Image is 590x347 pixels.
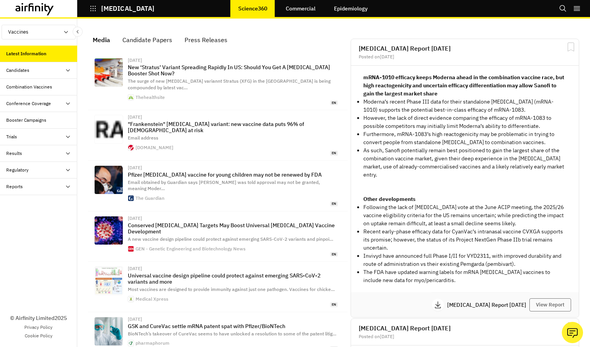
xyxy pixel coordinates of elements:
p: [MEDICAL_DATA] [101,5,154,12]
span: A new vaccine design pipeline could protect against emerging SARS-CoV-2 variants and pinpoi … [128,236,333,242]
img: curevac-scientist.jpg [95,317,123,345]
a: [DATE]Conserved [MEDICAL_DATA] Targets May Boost Universal [MEDICAL_DATA] Vaccine DevelopmentA ne... [88,211,348,262]
img: 3915.jpg [95,166,123,194]
button: Close Sidebar [73,27,83,37]
div: [DATE] [128,165,338,170]
img: 152x152.png [128,95,134,100]
div: Booster Campaigns [6,117,46,124]
div: Media [93,34,110,46]
img: web-app-manifest-512x512.png [128,296,134,302]
img: favicon.png [128,340,134,346]
div: [DATE] [128,58,338,63]
div: Medical Xpress [136,297,168,301]
div: [DOMAIN_NAME] [136,145,173,150]
span: en [330,302,338,307]
h2: [MEDICAL_DATA] Report [DATE] [359,325,571,331]
p: As such, Sanofi potentially remain best positioned to gain the largest share of the combination v... [363,146,566,179]
span: Email obtained by Guardian says [PERSON_NAME] was told approval may not be granted, meaning Moder … [128,179,320,192]
div: Press Releases [185,34,227,46]
button: Ask our analysts [562,322,583,343]
a: [DATE]New ‘Stratus’ Variant Spreading Rapidly In US: Should You Get A [MEDICAL_DATA] Booster Shot... [88,53,348,110]
strong: Other developments [363,196,415,202]
img: apple-touch-icon-512.png [128,196,134,201]
svg: Bookmark Report [566,42,576,52]
div: GEN - Genetic Engineering and Biotechnology News [136,247,246,251]
div: pharmaphorum [136,341,170,345]
img: Booster-Dose.jpg [95,58,123,87]
p: © Airfinity Limited 2025 [10,314,67,322]
p: Science360 [238,5,267,12]
div: Candidates [6,67,29,74]
div: Results [6,150,22,157]
div: [DATE] [128,317,338,321]
span: Most vaccines are designed to provide immunity against just one pathogen. Vaccines for chicke … [128,286,335,292]
span: en [330,201,338,206]
div: The Guardian [136,196,164,201]
a: Cookie Policy [25,332,53,339]
img: auth0-cerrar.png [95,115,123,143]
div: Trials [6,133,17,140]
div: Combination Vaccines [6,83,52,90]
div: Posted on [DATE] [359,334,571,339]
button: Vaccines [2,25,76,39]
p: Universal vaccine design pipeline could protect against emerging SARS-CoV-2 variants and more [128,272,338,285]
div: Thehealthsite [136,95,165,100]
span: en [330,100,338,105]
div: Latest Information [6,50,46,57]
p: "Frankenstein" [MEDICAL_DATA] variant: new vaccine data puts 96% of [DEMOGRAPHIC_DATA] at risk [128,121,338,133]
p: Recent early-phase efficacy data for CyanVac’s intranasal vaccine CVXGA supports its promise; how... [363,228,566,252]
div: [DATE] [128,216,338,221]
a: Privacy Policy [24,324,53,331]
span: The surge of new [MEDICAL_DATA] variannt Stratus (XFG) in the [GEOGRAPHIC_DATA] is being compound... [128,78,331,90]
button: Search [559,2,567,15]
a: [DATE]Pfizer [MEDICAL_DATA] vaccine for young children may not be renewed by FDAEmail obtained by... [88,161,348,211]
img: cropped-GEN_App_Icon_1024x1024-1-300x300.png [128,246,134,252]
div: Reports [6,183,23,190]
p: Following the lack of [MEDICAL_DATA] vote at the June ACIP meeting, the 2025/26 vaccine eligibili... [363,203,566,228]
p: Conserved [MEDICAL_DATA] Targets May Boost Universal [MEDICAL_DATA] Vaccine Development [128,222,338,235]
button: View Report [529,298,571,311]
p: New ‘Stratus’ Variant Spreading Rapidly In US: Should You Get A [MEDICAL_DATA] Booster Shot Now? [128,64,338,77]
a: [DATE]"Frankenstein" [MEDICAL_DATA] variant: new vaccine data puts 96% of [DEMOGRAPHIC_DATA] at r... [88,110,348,160]
span: en [330,252,338,257]
p: Furthermore, mRNA-1083’s high reactogenicity may be problematic in trying to convert people from ... [363,130,566,146]
p: GSK and CureVac settle mRNA patent spat with Pfizer/BioNTech [128,323,338,329]
p: Invivyd have announced full Phase I/II for VYD2311, with improved durability and route of adminis... [363,252,566,268]
div: Regulatory [6,167,29,173]
img: GettyImages-1357650209-scaled-e1663281438296.jpg [95,216,123,245]
p: Moderna’s recent Phase III data for their standalone [MEDICAL_DATA] (mRNA-1010) supports the pote... [363,98,566,114]
p: However, the lack of direct evidence comparing the efficacy of mRNA-1083 to possible competitors ... [363,114,566,130]
span: Email address [128,135,158,141]
div: Posted on [DATE] [359,54,571,59]
p: [MEDICAL_DATA] Report [DATE] [447,302,529,308]
a: [DATE]Universal vaccine design pipeline could protect against emerging SARS-CoV-2 variants and mo... [88,262,348,312]
div: Conference Coverage [6,100,51,107]
span: en [330,151,338,156]
h2: [MEDICAL_DATA] Report [DATE] [359,45,571,51]
button: [MEDICAL_DATA] [90,2,154,15]
strong: mRNA-1010 efficacy keeps Moderna ahead in the combination vaccine race, but high reactogenicity a... [363,74,564,97]
div: Candidate Papers [122,34,172,46]
div: [DATE] [128,266,338,271]
img: new-vaccine-design-pip.jpg [95,267,123,295]
p: The FDA have updated warning labels for mRNA [MEDICAL_DATA] vaccines to include new data for myo/... [363,268,566,284]
span: BioNTech’s takeover of CureVac seems to have unlocked a resolution to some of the patent litig … [128,331,336,337]
div: [DATE] [128,115,338,119]
p: Pfizer [MEDICAL_DATA] vaccine for young children may not be renewed by FDA [128,172,338,178]
img: favicon-32x32.png [128,145,134,150]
